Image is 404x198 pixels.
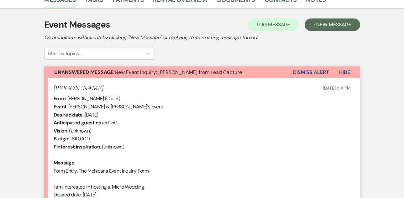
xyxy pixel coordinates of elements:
[305,18,360,31] button: +New Message
[54,95,66,102] b: From
[54,128,67,134] b: Vision
[54,85,103,92] h5: [PERSON_NAME]
[339,69,350,76] span: Hide
[257,21,290,28] span: Log Message
[248,18,299,31] button: Log Message
[54,69,115,76] strong: Unanswered Message:
[44,34,360,41] h2: Communicate with clients by clicking "New Message" or replying to an existing message thread.
[54,119,109,126] b: Anticipated guest count
[316,21,351,28] span: New Message
[54,143,100,150] b: Pinterest inspiration
[54,69,242,76] span: New Event Inquiry: [PERSON_NAME] from Lead Capture
[44,66,293,78] button: Unanswered Message:New Event Inquiry: [PERSON_NAME] from Lead Capture
[54,112,83,118] b: Desired date
[293,66,329,78] button: Dismiss Alert
[54,103,67,110] b: Event
[329,66,360,78] button: Hide
[44,18,110,31] h1: Event Messages
[54,159,75,166] b: Message
[48,50,81,57] div: Filter by topics...
[323,85,350,91] span: [DATE] 1:14 PM
[54,135,70,142] b: Budget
